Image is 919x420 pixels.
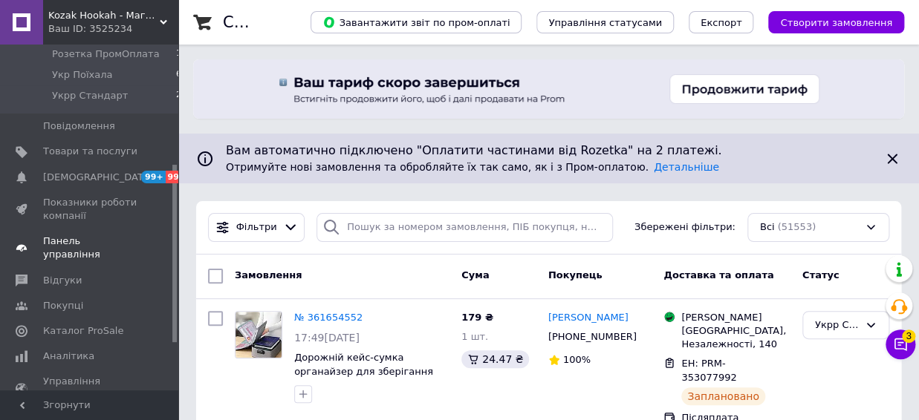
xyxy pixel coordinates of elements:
[548,311,629,325] a: [PERSON_NAME]
[777,221,816,232] span: (51553)
[461,269,489,280] span: Cума
[166,171,190,183] span: 99+
[226,161,719,173] span: Отримуйте нові замовлення та обробляйте їх так само, як і з Пром-оплатою.
[548,269,603,280] span: Покупець
[802,269,840,280] span: Статус
[236,220,277,234] span: Фільтри
[681,324,790,351] div: [GEOGRAPHIC_DATA], Незалежності, 140
[294,312,363,323] a: № 361654552
[264,59,834,119] img: Продовжити тариф
[43,171,153,184] span: [DEMOGRAPHIC_DATA]
[548,17,662,28] span: Управління статусами
[294,332,360,344] span: 17:49[DATE]
[461,331,488,342] span: 1 шт.
[141,171,166,183] span: 99+
[235,311,282,358] a: Фото товару
[760,220,775,234] span: Всі
[43,196,137,223] span: Показники роботи компанії
[43,350,94,363] span: Аналітика
[316,213,613,242] input: Пошук за номером замовлення, ПІБ покупця, номером телефону, Email, номером накладної
[226,142,871,160] span: Вам автоматично підключено "Оплатити частинами від Rozetka" на 2 платежі.
[311,11,522,33] button: Завантажити звіт по пром-оплаті
[681,358,736,383] span: ЕН: PRM-353077992
[654,161,719,173] a: Детальніше
[43,324,123,338] span: Каталог ProSale
[886,329,915,359] button: Чат з покупцем3
[322,16,510,29] span: Завантажити звіт по пром-оплаті
[768,11,904,33] button: Створити замовлення
[545,327,640,347] div: [PHONE_NUMBER]
[48,9,160,22] span: Kozak Hookah - Магазин техніки та аксесуарів
[52,47,160,61] span: Розетка ПромОплата
[461,312,493,323] span: 179 ₴
[701,17,742,28] span: Експорт
[236,312,282,358] img: Фото товару
[193,59,904,119] a: Продовжити тариф
[52,89,128,102] span: Укрр Стандарт
[43,375,137,401] span: Управління сайтом
[48,22,178,36] div: Ваш ID: 3525234
[536,11,674,33] button: Управління статусами
[235,269,302,280] span: Замовлення
[681,387,765,405] div: Заплановано
[461,350,529,368] div: 24.47 ₴
[681,311,790,324] div: [PERSON_NAME]
[52,68,112,82] span: Укр Поїхала
[43,119,115,133] span: Повідомлення
[780,17,892,28] span: Створити замовлення
[902,329,915,343] span: 3
[753,16,904,27] a: Створити замовлення
[815,318,859,333] div: Укрр Стандарт
[43,274,82,287] span: Відгуки
[43,145,137,158] span: Товари та послуги
[634,220,735,234] span: Збережені фільтри:
[563,354,591,365] span: 100%
[43,299,83,312] span: Покупці
[689,11,754,33] button: Експорт
[663,269,773,280] span: Доставка та оплата
[43,234,137,261] span: Панель управління
[223,13,374,31] h1: Список замовлень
